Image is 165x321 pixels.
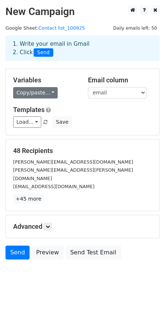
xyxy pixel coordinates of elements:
[13,76,77,84] h5: Variables
[13,184,95,189] small: [EMAIL_ADDRESS][DOMAIN_NAME]
[13,194,44,204] a: +45 more
[88,76,152,84] h5: Email column
[7,40,158,57] div: 1. Write your email in Gmail 2. Click
[5,25,85,31] small: Google Sheet:
[13,116,41,128] a: Load...
[13,87,58,98] a: Copy/paste...
[5,246,30,260] a: Send
[65,246,121,260] a: Send Test Email
[5,5,160,18] h2: New Campaign
[128,286,165,321] iframe: Chat Widget
[13,223,152,231] h5: Advanced
[38,25,85,31] a: Contact list_100925
[13,167,133,181] small: [PERSON_NAME][EMAIL_ADDRESS][PERSON_NAME][DOMAIN_NAME]
[13,147,152,155] h5: 48 Recipients
[111,25,160,31] a: Daily emails left: 50
[34,48,53,57] span: Send
[31,246,64,260] a: Preview
[13,106,45,113] a: Templates
[13,159,133,165] small: [PERSON_NAME][EMAIL_ADDRESS][DOMAIN_NAME]
[111,24,160,32] span: Daily emails left: 50
[53,116,72,128] button: Save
